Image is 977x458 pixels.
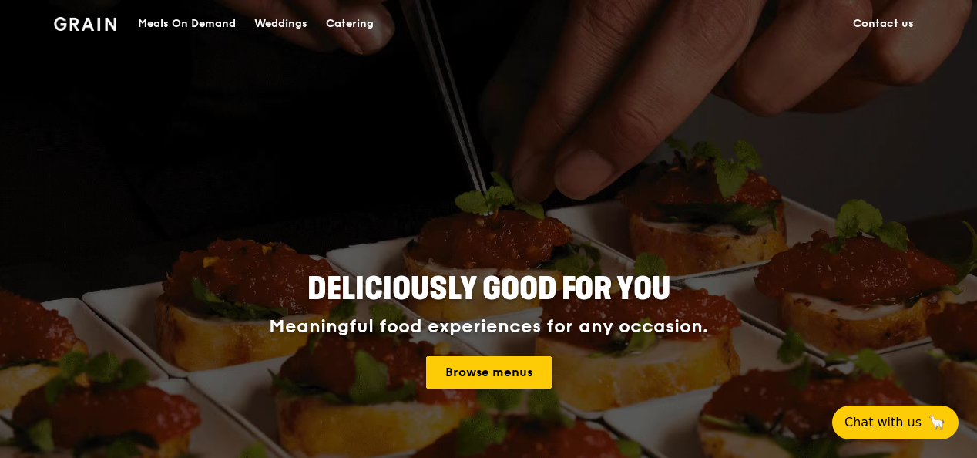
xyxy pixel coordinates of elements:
[254,1,307,47] div: Weddings
[211,316,766,338] div: Meaningful food experiences for any occasion.
[928,413,946,432] span: 🦙
[54,17,116,31] img: Grain
[844,1,923,47] a: Contact us
[307,271,670,308] span: Deliciously good for you
[426,356,552,389] a: Browse menus
[326,1,374,47] div: Catering
[138,1,236,47] div: Meals On Demand
[832,406,959,439] button: Chat with us🦙
[844,413,922,432] span: Chat with us
[245,1,317,47] a: Weddings
[317,1,383,47] a: Catering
